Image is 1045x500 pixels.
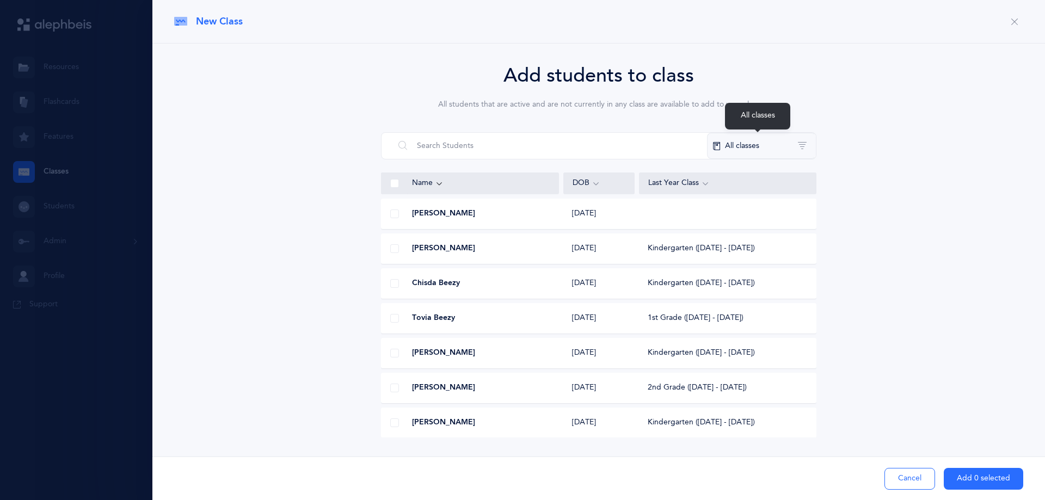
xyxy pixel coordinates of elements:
div: [DATE] [563,382,635,393]
button: Add 0 selected [944,468,1023,490]
div: DOB [573,177,625,189]
span: New Class [196,15,243,28]
iframe: Drift Widget Chat Controller [991,446,1032,487]
div: [DATE] [563,313,635,324]
button: All classes [707,133,816,159]
span: Chisda Beezy [412,278,460,289]
div: Kindergarten ([DATE] - [DATE]) [648,417,755,428]
div: [DATE] [563,348,635,359]
div: Name [412,177,550,189]
button: Cancel [884,468,935,490]
div: [DATE] [563,243,635,254]
span: [PERSON_NAME] [412,243,475,254]
div: [DATE] [563,278,635,289]
span: [PERSON_NAME] [412,382,475,393]
span: [PERSON_NAME] [412,208,475,219]
div: All classes [725,103,790,129]
span: Tovia Beezy [412,313,455,324]
div: [DATE] [563,208,635,219]
div: Kindergarten ([DATE] - [DATE]) [648,243,755,254]
span: [PERSON_NAME] [412,417,475,428]
div: Add students to class [381,61,816,90]
div: [DATE] [563,417,635,428]
span: [PERSON_NAME] [412,348,475,359]
div: Last Year Class [648,177,807,189]
input: Search Students [394,133,708,159]
div: 1st Grade ([DATE] - [DATE]) [648,313,743,324]
div: 2nd Grade ([DATE] - [DATE]) [648,382,747,393]
div: Kindergarten ([DATE] - [DATE]) [648,348,755,359]
div: All students that are active and are not currently in any class are available to add to your class [381,99,816,110]
div: Kindergarten ([DATE] - [DATE]) [648,278,755,289]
